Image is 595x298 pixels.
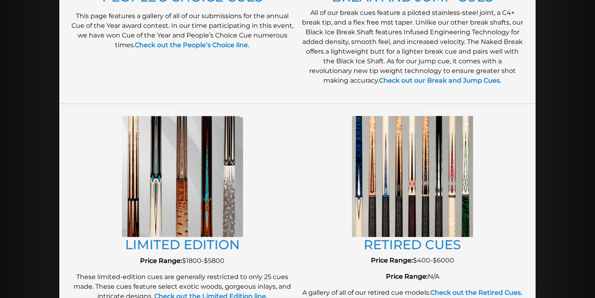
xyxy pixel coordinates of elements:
[71,11,293,50] p: This page features a gallery of all of our submissions for the annual Cue of the Year award conte...
[302,8,524,85] p: All of our break cues feature a piloted stainless-steel joint, a C4+ break tip, and a flex free m...
[431,289,523,296] a: Check out the Retired Cues.
[302,272,524,281] p: N/A
[386,273,428,280] strong: Price Range:
[71,256,293,266] p: $1800-$5800
[135,41,250,49] a: Check out the People’s Choice line.
[379,77,502,84] a: Check out our Break and Jump Cues.
[371,256,413,264] strong: Price Range:
[302,256,524,265] p: $400-$6000
[125,237,240,252] a: LIMITED EDITION
[364,237,461,252] a: RETIRED CUES
[140,257,182,265] strong: Price Range:
[302,288,524,298] p: A gallery of all of our retired cue models.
